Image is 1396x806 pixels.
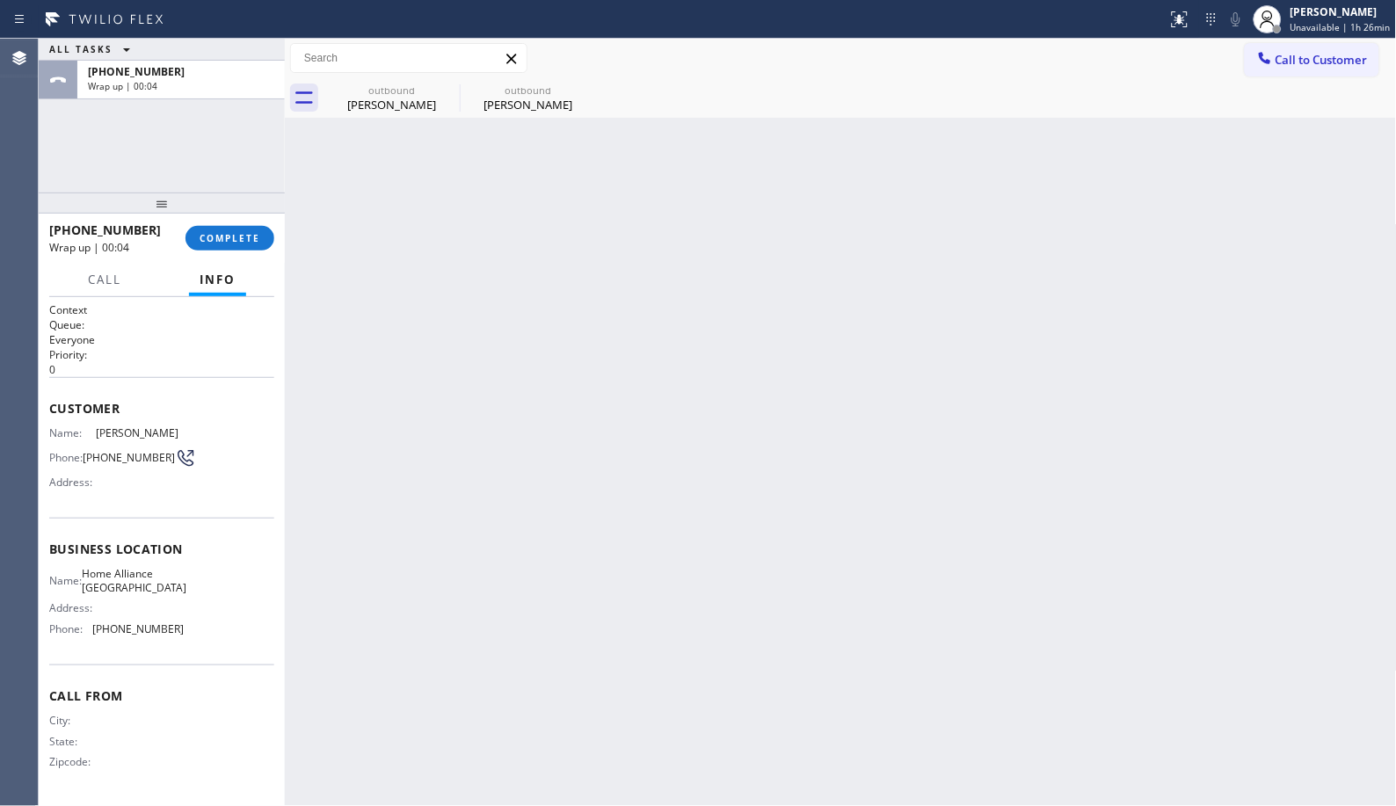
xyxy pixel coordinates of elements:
button: ALL TASKS [39,39,148,60]
button: Call to Customer [1245,43,1379,76]
span: Address: [49,601,96,614]
span: COMPLETE [200,232,260,244]
span: Zipcode: [49,755,96,768]
input: Search [291,44,527,72]
h2: Priority: [49,347,274,362]
span: Call [88,272,121,287]
div: outbound [462,84,594,97]
div: Salma Syed [462,78,594,118]
h1: Context [49,302,274,317]
span: Name: [49,426,96,439]
span: Address: [49,476,96,489]
span: Info [200,272,236,287]
div: Salma Syed [325,78,458,118]
div: [PERSON_NAME] [325,97,458,113]
button: Call [77,263,132,297]
span: Home Alliance [GEOGRAPHIC_DATA] [82,567,186,594]
span: Wrap up | 00:04 [49,240,129,255]
span: Wrap up | 00:04 [88,80,157,92]
span: ALL TASKS [49,43,113,55]
span: Unavailable | 1h 26min [1291,21,1391,33]
h2: Queue: [49,317,274,332]
span: Call to Customer [1276,52,1368,68]
span: Phone: [49,622,92,635]
div: [PERSON_NAME] [462,97,594,113]
span: [PHONE_NUMBER] [49,221,161,238]
span: [PHONE_NUMBER] [92,622,185,635]
button: COMPLETE [185,226,274,251]
span: City: [49,714,96,727]
span: [PERSON_NAME] [96,426,184,439]
p: Everyone [49,332,274,347]
span: Phone: [49,451,83,464]
span: Name: [49,574,82,587]
span: [PHONE_NUMBER] [88,64,185,79]
div: [PERSON_NAME] [1291,4,1391,19]
p: 0 [49,362,274,377]
span: Call From [49,687,274,704]
button: Info [189,263,246,297]
span: [PHONE_NUMBER] [83,451,175,464]
div: outbound [325,84,458,97]
span: State: [49,735,96,748]
span: Customer [49,400,274,417]
span: Business location [49,541,274,557]
button: Mute [1224,7,1248,32]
